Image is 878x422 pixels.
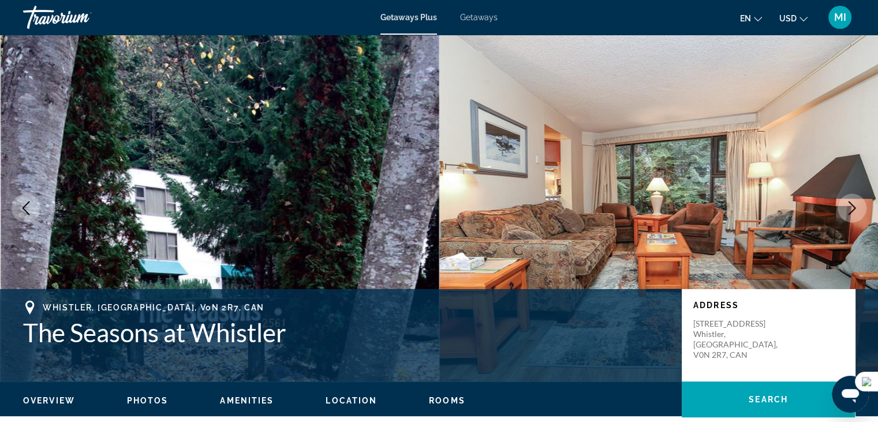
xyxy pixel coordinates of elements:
button: Change currency [779,10,808,27]
span: Amenities [220,396,274,405]
span: Overview [23,396,75,405]
button: Change language [740,10,762,27]
span: Search [749,395,788,404]
button: Search [682,382,855,417]
button: User Menu [825,5,855,29]
h1: The Seasons at Whistler [23,317,670,347]
p: Address [693,301,843,310]
button: Previous image [12,194,40,223]
button: Rooms [429,395,465,406]
a: Getaways Plus [380,13,437,22]
a: Travorium [23,2,139,32]
span: en [740,14,751,23]
a: Getaways [460,13,498,22]
span: Rooms [429,396,465,405]
button: Amenities [220,395,274,406]
span: Whistler, [GEOGRAPHIC_DATA], V0N 2R7, CAN [43,303,264,312]
span: Photos [127,396,169,405]
iframe: Button to launch messaging window [832,376,869,413]
span: MI [834,12,846,23]
button: Location [326,395,377,406]
button: Overview [23,395,75,406]
span: Location [326,396,377,405]
button: Photos [127,395,169,406]
span: USD [779,14,797,23]
button: Next image [838,194,866,223]
p: [STREET_ADDRESS] Whistler, [GEOGRAPHIC_DATA], V0N 2R7, CAN [693,319,786,360]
